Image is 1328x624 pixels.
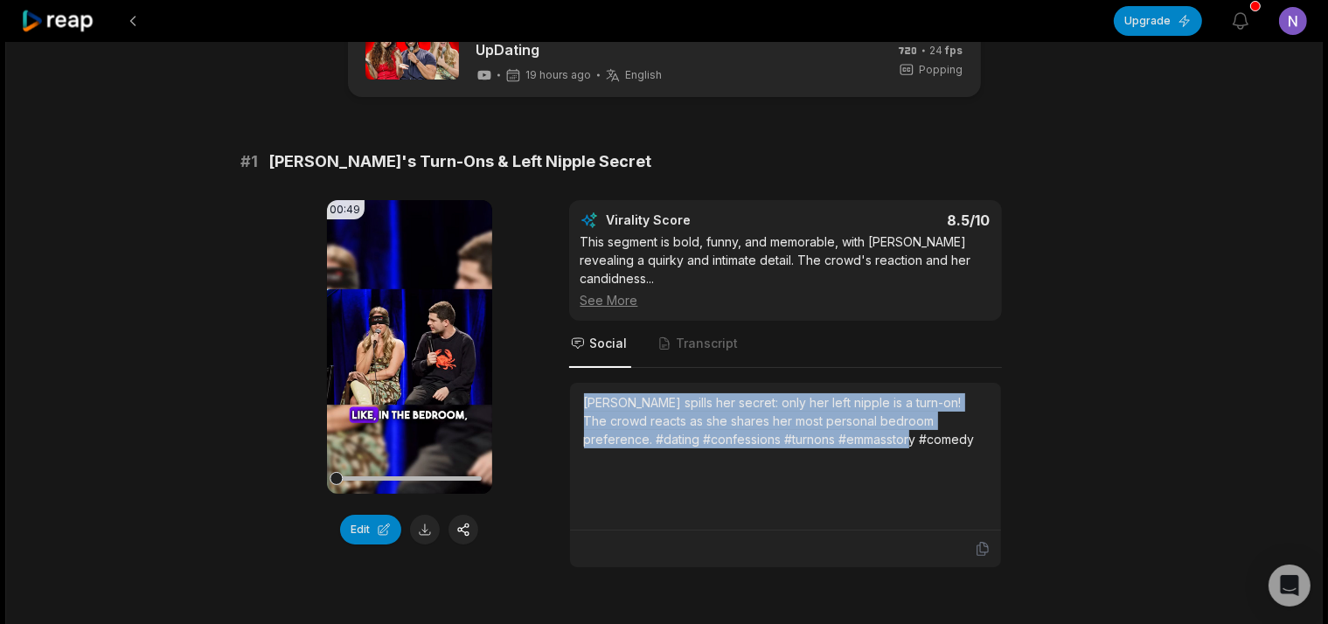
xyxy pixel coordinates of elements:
[269,149,652,174] span: [PERSON_NAME]'s Turn-Ons & Left Nipple Secret
[920,62,963,78] span: Popping
[590,335,628,352] span: Social
[677,335,739,352] span: Transcript
[569,321,1002,368] nav: Tabs
[946,44,963,57] span: fps
[1114,6,1202,36] button: Upgrade
[626,68,663,82] span: English
[607,211,795,229] div: Virality Score
[526,68,592,82] span: 19 hours ago
[241,149,259,174] span: # 1
[584,393,987,448] div: [PERSON_NAME] spills her secret: only her left nipple is a turn-on! The crowd reacts as she share...
[803,211,991,229] div: 8.5 /10
[340,515,401,544] button: Edit
[327,200,492,494] video: Your browser does not support mp4 format.
[1269,565,1311,607] div: Open Intercom Messenger
[581,232,991,309] div: This segment is bold, funny, and memorable, with [PERSON_NAME] revealing a quirky and intimate de...
[930,43,963,59] span: 24
[581,291,991,309] div: See More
